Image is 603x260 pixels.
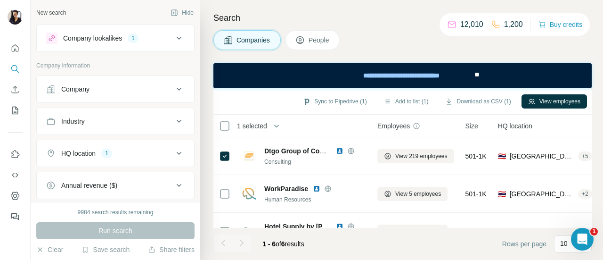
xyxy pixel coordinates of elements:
[560,239,568,248] p: 10
[395,190,441,198] span: View 5 employees
[264,223,402,230] span: Hotel Supply by [PERSON_NAME] "PASHA"
[309,35,330,45] span: People
[128,34,139,42] div: 1
[377,94,435,109] button: Add to list (1)
[538,18,582,31] button: Buy credits
[37,27,194,50] button: Company lookalikes1
[36,61,195,70] p: Company information
[264,195,366,204] div: Human Resources
[377,149,454,163] button: View 219 employees
[8,146,23,163] button: Use Surfe on LinkedIn
[37,142,194,165] button: HQ location1
[313,185,320,193] img: LinkedIn logo
[264,158,366,166] div: Consulting
[8,208,23,225] button: Feedback
[498,189,506,199] span: 🇹🇭
[395,152,448,160] span: View 219 employees
[465,227,482,236] span: 11-50
[460,19,483,30] p: 12,010
[8,102,23,119] button: My lists
[36,8,66,17] div: New search
[590,228,598,235] span: 1
[213,11,592,25] h4: Search
[377,225,448,239] button: View 1 employees
[164,6,200,20] button: Hide
[8,81,23,98] button: Enrich CSV
[395,227,441,236] span: View 1 employees
[465,151,487,161] span: 501-1K
[510,151,574,161] span: [GEOGRAPHIC_DATA], [GEOGRAPHIC_DATA]
[498,227,506,236] span: 🇹🇭
[61,84,90,94] div: Company
[8,167,23,184] button: Use Surfe API
[498,151,506,161] span: 🇹🇭
[236,35,271,45] span: Companies
[336,147,343,155] img: LinkedIn logo
[81,245,130,254] button: Save search
[504,19,523,30] p: 1,200
[36,245,63,254] button: Clear
[281,240,285,248] span: 6
[336,223,343,230] img: LinkedIn logo
[276,240,281,248] span: of
[296,94,373,109] button: Sync to Pipedrive (1)
[37,78,194,101] button: Company
[578,190,592,198] div: + 2
[61,181,117,190] div: Annual revenue ($)
[242,224,257,239] img: Logo of Hotel Supply by Seth Intertrade "PASHA"
[465,189,487,199] span: 501-1K
[498,121,532,131] span: HQ location
[502,239,546,249] span: Rows per page
[213,63,592,88] iframe: Banner
[262,240,304,248] span: results
[78,208,154,217] div: 9984 search results remaining
[8,9,23,25] img: Avatar
[237,121,267,131] span: 1 selected
[377,121,410,131] span: Employees
[61,117,85,126] div: Industry
[8,40,23,57] button: Quick start
[439,94,517,109] button: Download as CSV (1)
[8,60,23,77] button: Search
[571,228,594,251] iframe: Intercom live chat
[61,149,96,158] div: HQ location
[510,189,574,199] span: [GEOGRAPHIC_DATA], [GEOGRAPHIC_DATA]
[242,186,257,201] img: Logo of WorkParadise
[578,152,592,160] div: + 5
[377,187,448,201] button: View 5 employees
[37,110,194,133] button: Industry
[262,240,276,248] span: 1 - 6
[37,174,194,197] button: Annual revenue ($)
[465,121,478,131] span: Size
[522,94,587,109] button: View employees
[148,245,195,254] button: Share filters
[264,184,308,193] span: WorkParadise
[101,149,112,158] div: 1
[63,34,122,43] div: Company lookalikes
[242,149,257,164] img: Logo of Dtgo Group of Companies
[510,227,592,236] span: [GEOGRAPHIC_DATA], [GEOGRAPHIC_DATA]
[264,147,346,155] span: Dtgo Group of Companies
[8,187,23,204] button: Dashboard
